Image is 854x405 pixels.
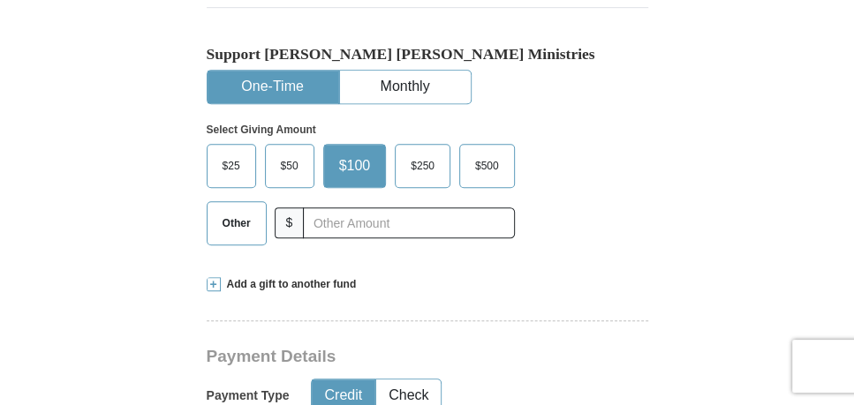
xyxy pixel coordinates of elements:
input: Other Amount [303,207,514,238]
h3: Payment Details [207,347,657,367]
button: Monthly [340,71,471,103]
span: $ [275,207,305,238]
button: One-Time [208,71,338,103]
span: $250 [402,153,443,179]
span: $50 [272,153,307,179]
span: $100 [330,153,380,179]
span: $500 [466,153,508,179]
h5: Payment Type [207,388,290,403]
span: Other [214,210,260,236]
span: Add a gift to another fund [221,277,357,292]
strong: Select Giving Amount [207,124,316,136]
span: $25 [214,153,249,179]
h5: Support [PERSON_NAME] [PERSON_NAME] Ministries [207,45,648,64]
